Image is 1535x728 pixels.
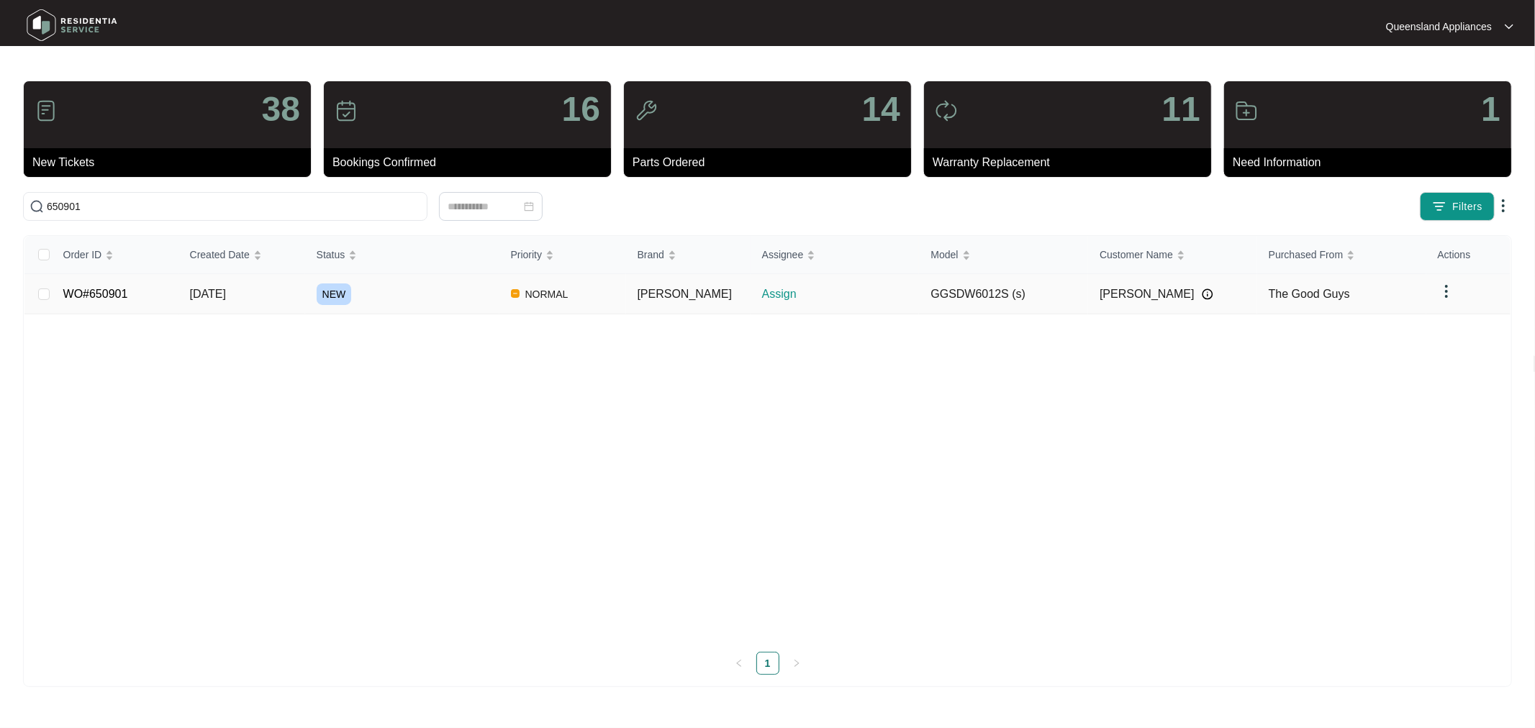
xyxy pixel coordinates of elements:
th: Order ID [52,236,178,274]
button: filter iconFilters [1420,192,1495,221]
span: [PERSON_NAME] [1100,286,1195,303]
span: Created Date [190,247,250,263]
span: Priority [511,247,543,263]
li: 1 [756,652,779,675]
img: residentia service logo [22,4,122,47]
th: Purchased From [1257,236,1426,274]
p: 1 [1481,92,1500,127]
th: Assignee [751,236,920,274]
th: Customer Name [1088,236,1257,274]
button: right [785,652,808,675]
span: Brand [638,247,664,263]
th: Status [305,236,499,274]
img: dropdown arrow [1505,23,1513,30]
th: Priority [499,236,626,274]
span: The Good Guys [1269,288,1350,300]
span: Filters [1452,199,1482,214]
img: filter icon [1432,199,1446,214]
p: Parts Ordered [633,154,911,171]
p: Warranty Replacement [933,154,1211,171]
img: dropdown arrow [1495,197,1512,214]
p: 14 [862,92,900,127]
li: Next Page [785,652,808,675]
span: Customer Name [1100,247,1173,263]
input: Search by Order Id, Assignee Name, Customer Name, Brand and Model [47,199,421,214]
img: Info icon [1202,288,1213,300]
span: right [792,659,801,668]
p: New Tickets [32,154,311,171]
span: [PERSON_NAME] [638,288,733,300]
span: left [735,659,743,668]
span: Order ID [63,247,102,263]
a: 1 [757,652,779,674]
img: search-icon [30,199,44,214]
p: 11 [1162,92,1200,127]
span: Status [317,247,345,263]
th: Model [919,236,1088,274]
span: Assignee [762,247,804,263]
p: Bookings Confirmed [332,154,611,171]
button: left [728,652,751,675]
img: icon [935,99,958,122]
span: NORMAL [520,286,574,303]
span: Model [930,247,958,263]
img: Vercel Logo [511,289,520,298]
p: 16 [562,92,600,127]
span: [DATE] [190,288,226,300]
p: Queensland Appliances [1386,19,1492,34]
img: dropdown arrow [1438,283,1455,300]
span: NEW [317,283,352,305]
td: GGSDW6012S (s) [919,274,1088,314]
p: Need Information [1233,154,1511,171]
img: icon [1235,99,1258,122]
img: icon [635,99,658,122]
th: Actions [1426,236,1511,274]
p: Assign [762,286,920,303]
a: WO#650901 [63,288,128,300]
th: Created Date [178,236,305,274]
img: icon [35,99,58,122]
th: Brand [626,236,751,274]
li: Previous Page [728,652,751,675]
p: 38 [262,92,300,127]
span: Purchased From [1269,247,1343,263]
img: icon [335,99,358,122]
